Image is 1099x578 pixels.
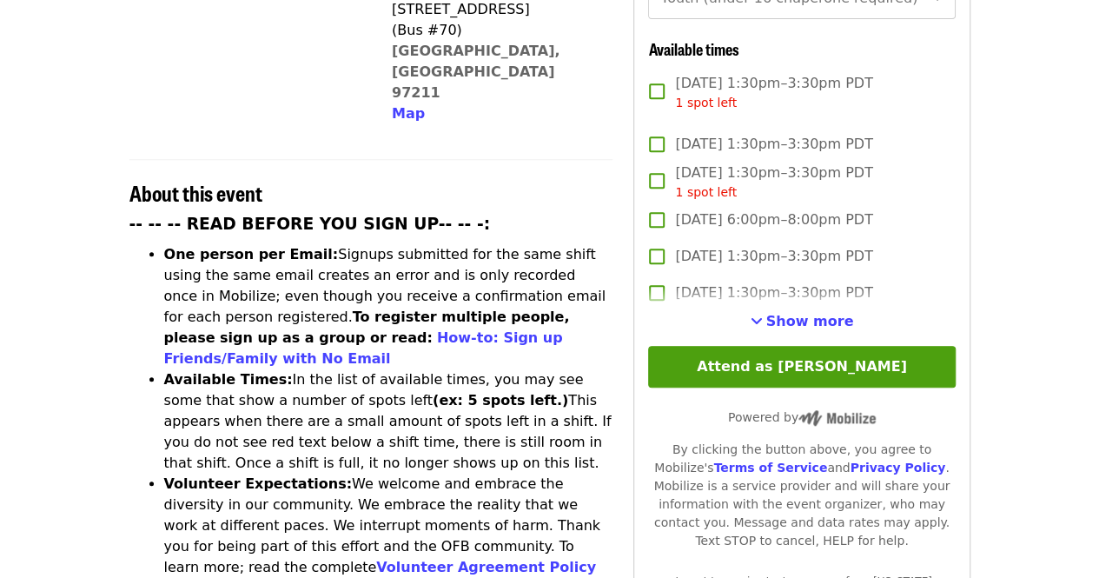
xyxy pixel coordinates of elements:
span: Map [392,105,425,122]
a: How-to: Sign up Friends/Family with No Email [164,329,563,367]
a: Terms of Service [713,461,827,475]
a: Privacy Policy [850,461,945,475]
strong: Volunteer Expectations: [164,475,353,492]
li: Signups submitted for the same shift using the same email creates an error and is only recorded o... [164,244,613,369]
strong: -- -- -- READ BEFORE YOU SIGN UP-- -- -: [129,215,491,233]
span: Available times [648,37,738,60]
strong: (ex: 5 spots left.) [433,392,568,409]
span: About this event [129,177,262,208]
strong: Available Times: [164,371,293,388]
span: [DATE] 1:30pm–3:30pm PDT [675,73,872,112]
li: We welcome and embrace the diversity in our community. We embrace the reality that we work at dif... [164,474,613,578]
button: Map [392,103,425,124]
span: [DATE] 1:30pm–3:30pm PDT [675,134,872,155]
span: [DATE] 1:30pm–3:30pm PDT [675,282,872,303]
span: Powered by [728,410,876,424]
li: In the list of available times, you may see some that show a number of spots left This appears wh... [164,369,613,474]
span: 1 spot left [675,185,737,199]
a: Volunteer Agreement Policy [376,559,596,575]
span: [DATE] 1:30pm–3:30pm PDT [675,163,872,202]
a: [GEOGRAPHIC_DATA], [GEOGRAPHIC_DATA] 97211 [392,43,560,101]
span: [DATE] 6:00pm–8:00pm PDT [675,209,872,230]
div: By clicking the button above, you agree to Mobilize's and . Mobilize is a service provider and wi... [648,441,955,550]
button: Attend as [PERSON_NAME] [648,346,955,388]
img: Powered by Mobilize [798,410,876,426]
button: See more timeslots [751,311,854,332]
span: 1 spot left [675,96,737,110]
strong: One person per Email: [164,246,339,262]
span: Show more [766,313,854,329]
div: (Bus #70) [392,20,599,41]
span: [DATE] 1:30pm–3:30pm PDT [675,246,872,267]
strong: To register multiple people, please sign up as a group or read: [164,309,570,346]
